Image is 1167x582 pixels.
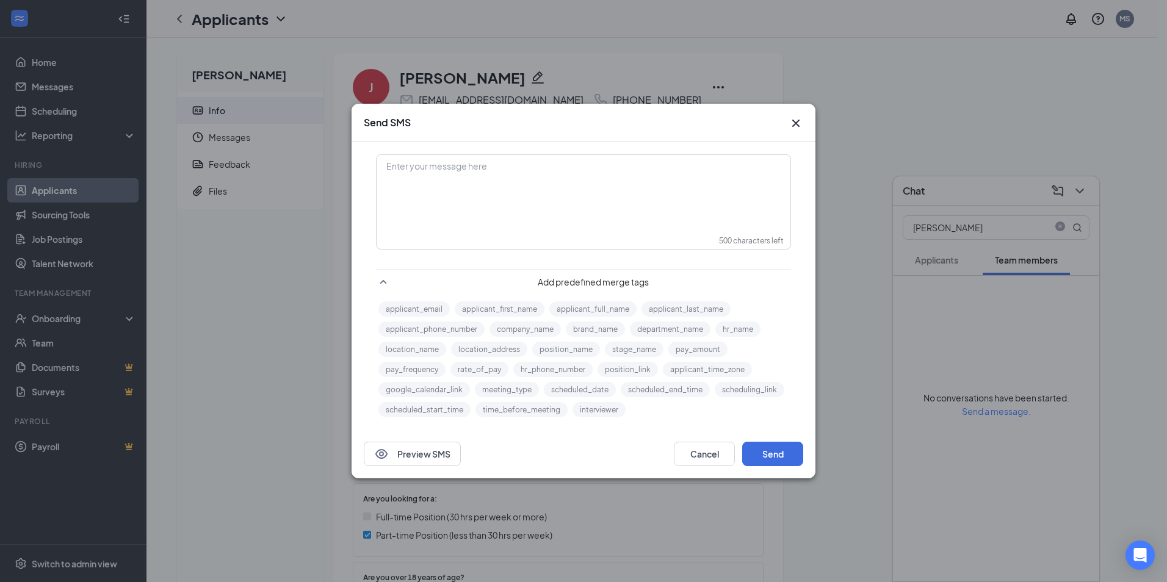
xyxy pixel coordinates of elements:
button: Close [789,116,803,131]
button: EyePreview SMS [364,442,461,466]
div: Open Intercom Messenger [1125,541,1155,570]
button: scheduled_date [544,382,616,397]
button: Cancel [674,442,735,466]
div: Add predefined merge tags [376,269,791,289]
svg: SmallChevronUp [376,275,391,289]
button: hr_name [715,322,761,337]
button: applicant_full_name [549,301,637,317]
button: stage_name [605,342,663,357]
button: scheduled_start_time [378,402,471,417]
button: pay_amount [668,342,728,357]
button: company_name [490,322,561,337]
div: 500 characters left [719,235,784,246]
button: location_name [378,342,446,357]
button: hr_phone_number [513,362,593,377]
button: pay_frequency [378,362,446,377]
button: position_link [598,362,658,377]
span: Add predefined merge tags [396,276,791,288]
button: applicant_last_name [641,301,731,317]
button: position_name [532,342,600,357]
button: applicant_first_name [455,301,544,317]
svg: Eye [374,447,389,461]
button: scheduling_link [715,382,784,397]
svg: Cross [789,116,803,131]
button: interviewer [573,402,626,417]
button: Send [742,442,803,466]
h3: Send SMS [364,116,411,129]
button: scheduled_end_time [621,382,710,397]
button: meeting_type [475,382,539,397]
button: applicant_email [378,301,450,317]
button: brand_name [566,322,625,337]
button: applicant_time_zone [663,362,752,377]
button: location_address [451,342,527,357]
div: Enter your message here [377,156,790,217]
button: applicant_phone_number [378,322,485,337]
button: time_before_meeting [475,402,568,417]
button: google_calendar_link [378,382,470,397]
button: rate_of_pay [450,362,508,377]
button: department_name [630,322,710,337]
